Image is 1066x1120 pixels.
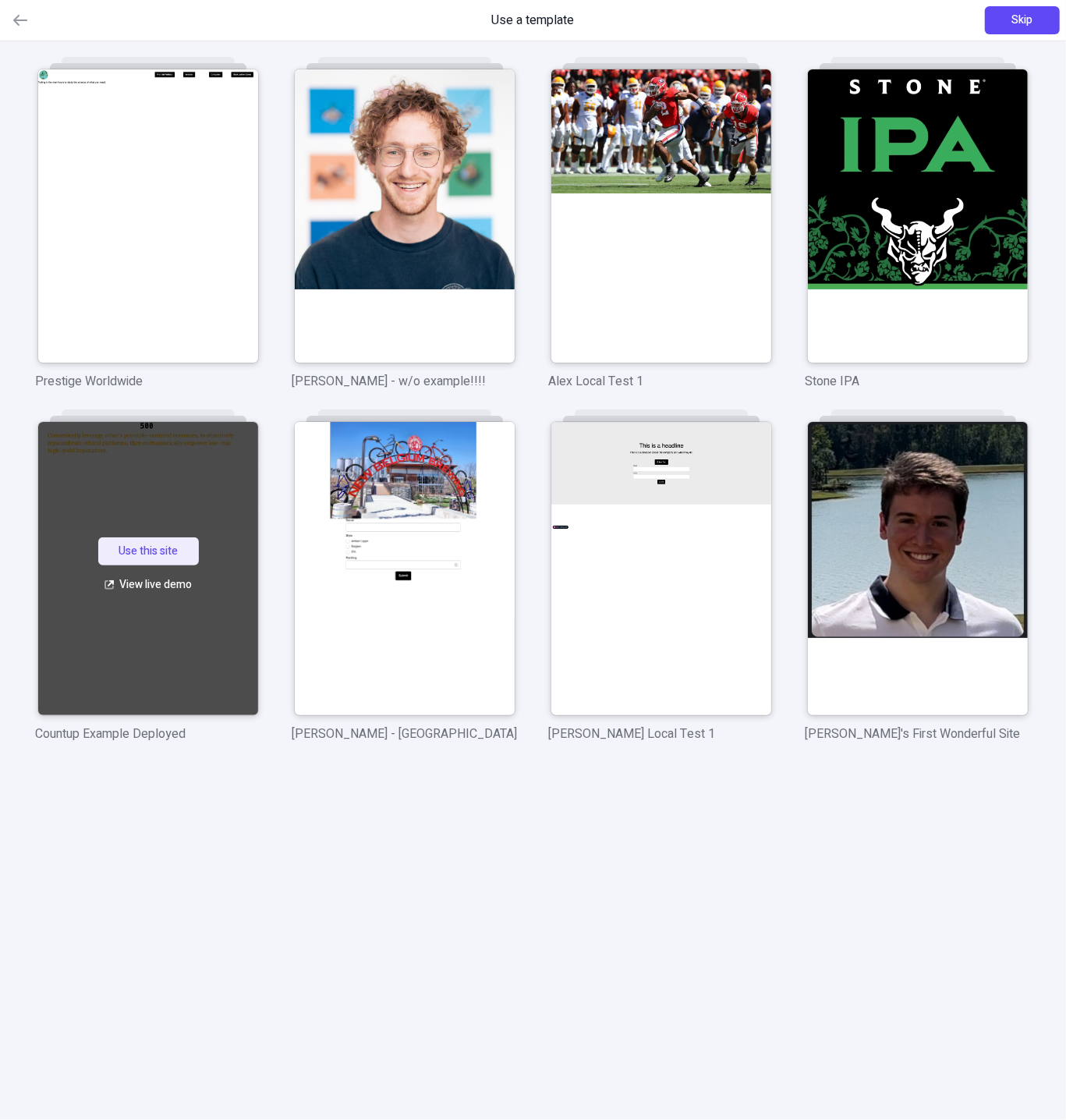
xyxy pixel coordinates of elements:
p: [PERSON_NAME]'s First Wonderful Site [806,725,1031,743]
p: Countup Example Deployed [36,725,261,743]
button: Skip [985,6,1060,34]
span: Skip [1012,12,1033,29]
span: View live demo [120,576,193,594]
p: [PERSON_NAME] - w/o example!!!! [292,372,518,391]
span: Use this site [119,543,178,560]
p: [PERSON_NAME] Local Test 1 [549,725,774,743]
p: Stone IPA [806,372,1031,391]
span: Use a template [491,11,574,30]
button: Use this site [98,537,199,565]
p: [PERSON_NAME] - [GEOGRAPHIC_DATA] [292,725,518,743]
p: Alex Local Test 1 [549,372,774,391]
p: Prestige Worldwide [36,372,261,391]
